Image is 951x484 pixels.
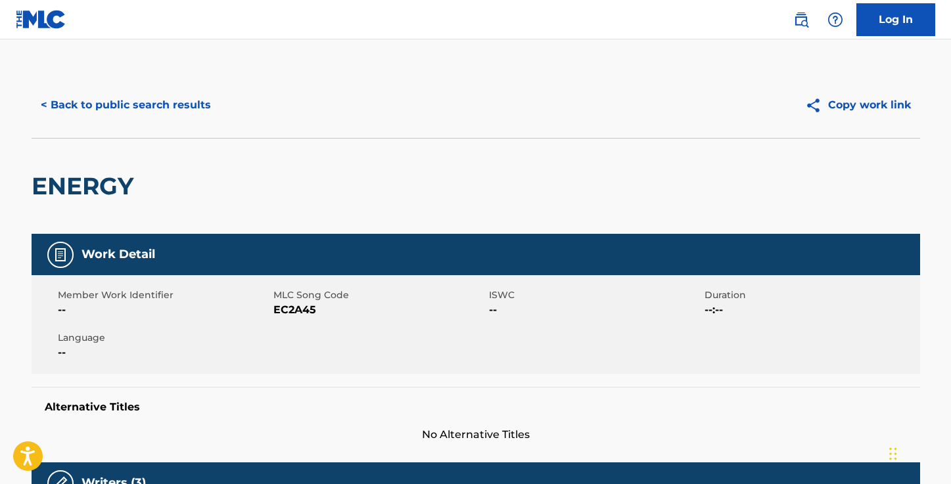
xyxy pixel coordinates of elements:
[796,89,920,121] button: Copy work link
[885,421,951,484] iframe: Chat Widget
[705,288,917,302] span: Duration
[273,302,486,318] span: EC2A45
[788,7,814,33] a: Public Search
[793,12,809,28] img: search
[45,401,907,414] h5: Alternative Titles
[32,89,220,121] button: < Back to public search results
[58,331,270,345] span: Language
[58,345,270,361] span: --
[58,288,270,302] span: Member Work Identifier
[81,247,155,262] h5: Work Detail
[827,12,843,28] img: help
[489,288,701,302] span: ISWC
[32,427,920,443] span: No Alternative Titles
[822,7,848,33] div: Help
[53,247,68,263] img: Work Detail
[32,171,140,201] h2: ENERGY
[489,302,701,318] span: --
[705,302,917,318] span: --:--
[16,10,66,29] img: MLC Logo
[856,3,935,36] a: Log In
[805,97,828,114] img: Copy work link
[889,434,897,473] div: Drag
[58,302,270,318] span: --
[273,288,486,302] span: MLC Song Code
